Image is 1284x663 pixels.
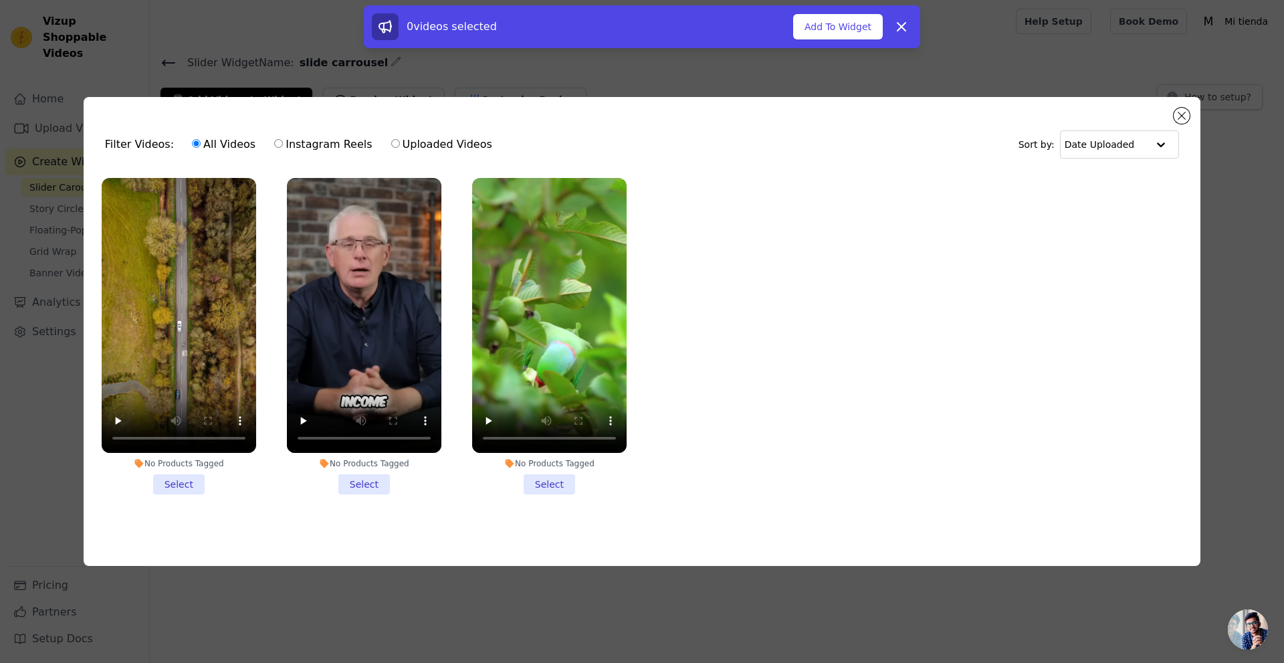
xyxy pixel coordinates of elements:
[1019,130,1180,159] div: Sort by:
[287,458,441,469] div: No Products Tagged
[1174,108,1190,124] button: Close modal
[1228,609,1268,650] a: Chat abierto
[407,20,497,33] span: 0 videos selected
[391,136,493,153] label: Uploaded Videos
[191,136,256,153] label: All Videos
[793,14,883,39] button: Add To Widget
[472,458,627,469] div: No Products Tagged
[102,458,256,469] div: No Products Tagged
[274,136,372,153] label: Instagram Reels
[105,129,500,160] div: Filter Videos:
